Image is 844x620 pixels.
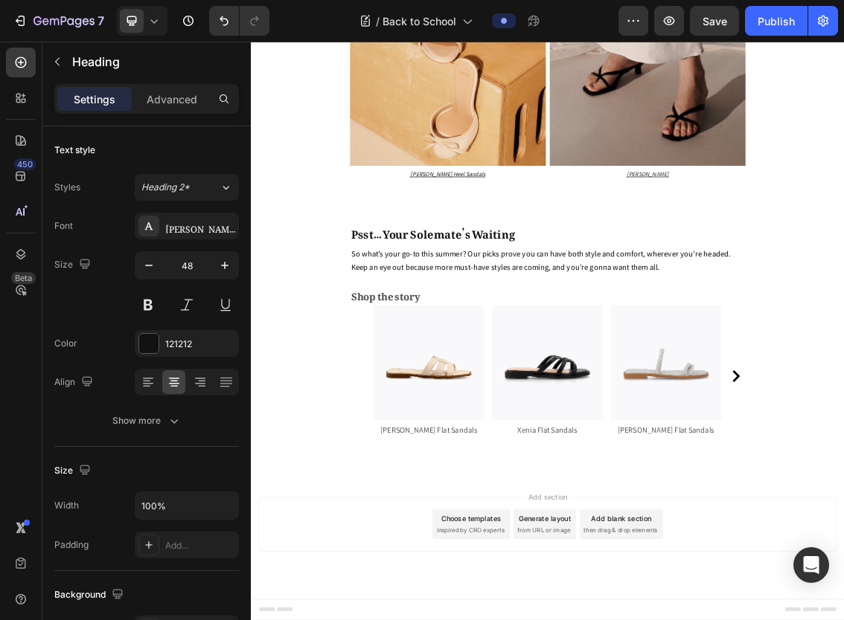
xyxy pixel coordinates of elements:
div: Beta [11,272,36,284]
a: [PERSON_NAME] [566,191,629,207]
div: Color [54,337,77,350]
div: Styles [54,181,80,194]
button: Carousel Next Arrow [718,492,742,516]
span: Back to School [383,13,456,29]
div: Font [54,219,73,233]
p: Xenia Flat Sandals [365,575,528,597]
img: Travel_Lookbooks_21.jpg [542,398,709,570]
button: Publish [745,6,808,36]
div: Width [54,499,79,512]
div: Padding [54,538,89,552]
div: Size [54,255,94,275]
p: Advanced [147,91,197,107]
span: Shop the story [150,361,255,398]
div: Background [54,585,127,605]
input: Auto [135,492,238,519]
button: Save [690,6,739,36]
p: Heading [72,53,233,71]
u: [PERSON_NAME] [566,194,629,205]
u: [PERSON_NAME] Heel Sandals [240,194,353,205]
span: Heading 2* [141,181,190,194]
p: [PERSON_NAME] Flat Sandals [186,575,350,597]
p: 7 [97,12,104,30]
span: / [376,13,380,29]
img: Travel_Lookbooks_19.jpg [185,398,351,570]
span: Save [703,15,727,28]
button: Heading 2* [135,174,239,201]
div: 450 [14,158,36,170]
div: [PERSON_NAME] Nastaliq Urdu [165,220,235,233]
img: Travel_Lookbooks_20.jpg [363,398,530,570]
div: Size [54,461,94,481]
div: Open Intercom Messenger [793,547,829,583]
iframe: Design area [251,42,844,620]
div: Add... [165,539,235,552]
div: Publish [758,13,795,29]
div: Align [54,372,96,393]
p: [PERSON_NAME] Flat Sandals [543,575,707,597]
div: Text style [54,143,95,157]
a: [PERSON_NAME] Heel Sandals [240,191,353,207]
span: So what’s your go-to this summer? Our picks prove you can have both style and comfort, wherever y... [150,311,722,349]
span: Psst… Your Solemate’s Waiting [150,265,397,306]
div: Show more [112,413,182,428]
button: Show more [54,407,239,434]
div: Undo/Redo [209,6,269,36]
button: 7 [6,6,111,36]
p: Settings [74,91,115,107]
div: 121212 [165,338,235,351]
